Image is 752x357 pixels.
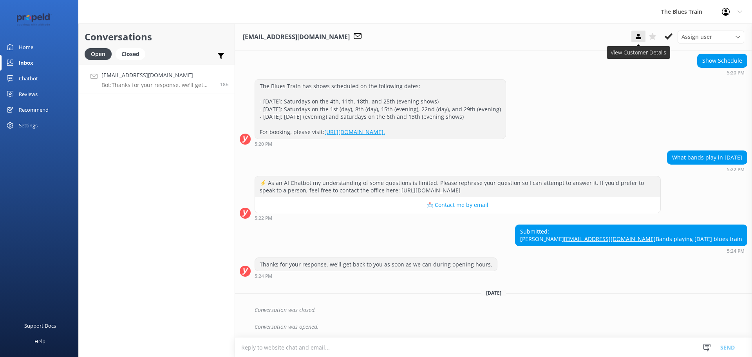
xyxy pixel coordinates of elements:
div: ⚡ As an AI Chatbot my understanding of some questions is limited. Please rephrase your question s... [255,176,660,197]
div: Inbox [19,55,33,71]
h2: Conversations [85,29,229,44]
h4: [EMAIL_ADDRESS][DOMAIN_NAME] [101,71,214,80]
div: The Blues Train has shows scheduled on the following dates: - [DATE]: Saturdays on the 4th, 11th,... [255,80,506,139]
a: [EMAIL_ADDRESS][DOMAIN_NAME]Bot:Thanks for your response, we'll get back to you as soon as we can... [79,65,235,94]
div: What bands play in [DATE] [667,151,747,164]
div: Closed [116,48,145,60]
div: Chatbot [19,71,38,86]
strong: 5:24 PM [255,274,272,279]
div: Recommend [19,102,49,118]
div: Open [85,48,112,60]
div: 2025-09-08T23:54:18.605 [240,303,747,317]
div: Sep 08 2025 05:20pm (UTC +10:00) Australia/Sydney [697,70,747,75]
div: Show Schedule [698,54,747,67]
img: 12-1677471078.png [12,13,57,26]
div: Sep 08 2025 05:22pm (UTC +10:00) Australia/Sydney [667,167,747,172]
button: 📩 Contact me by email [255,197,660,213]
h3: [EMAIL_ADDRESS][DOMAIN_NAME] [243,32,350,42]
div: Thanks for your response, we'll get back to you as soon as we can during opening hours. [255,258,497,271]
strong: 5:22 PM [255,216,272,221]
span: Sep 08 2025 05:24pm (UTC +10:00) Australia/Sydney [220,81,229,88]
a: [URL][DOMAIN_NAME]. [324,128,385,136]
strong: 5:20 PM [255,142,272,147]
div: Sep 08 2025 05:22pm (UTC +10:00) Australia/Sydney [255,215,661,221]
div: Home [19,39,33,55]
div: Conversation was closed. [255,303,747,317]
strong: 5:24 PM [727,249,745,254]
a: [EMAIL_ADDRESS][DOMAIN_NAME] [564,235,656,243]
a: Open [85,49,116,58]
div: Conversation was opened. [255,320,747,333]
div: Settings [19,118,38,133]
div: Sep 08 2025 05:24pm (UTC +10:00) Australia/Sydney [515,248,747,254]
div: Support Docs [24,318,56,333]
span: Assign user [681,33,712,41]
div: Sep 08 2025 05:20pm (UTC +10:00) Australia/Sydney [255,141,506,147]
div: Sep 08 2025 05:24pm (UTC +10:00) Australia/Sydney [255,273,497,279]
span: [DATE] [481,290,506,296]
strong: 5:22 PM [727,167,745,172]
a: Closed [116,49,149,58]
div: Help [34,333,45,349]
div: Reviews [19,86,38,102]
div: Assign User [678,31,744,43]
div: 2025-09-09T02:21:08.312 [240,320,747,333]
p: Bot: Thanks for your response, we'll get back to you as soon as we can during opening hours. [101,82,214,89]
div: Submitted: [PERSON_NAME] Bands playing [DATE] blues train [515,225,747,246]
strong: 5:20 PM [727,71,745,75]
